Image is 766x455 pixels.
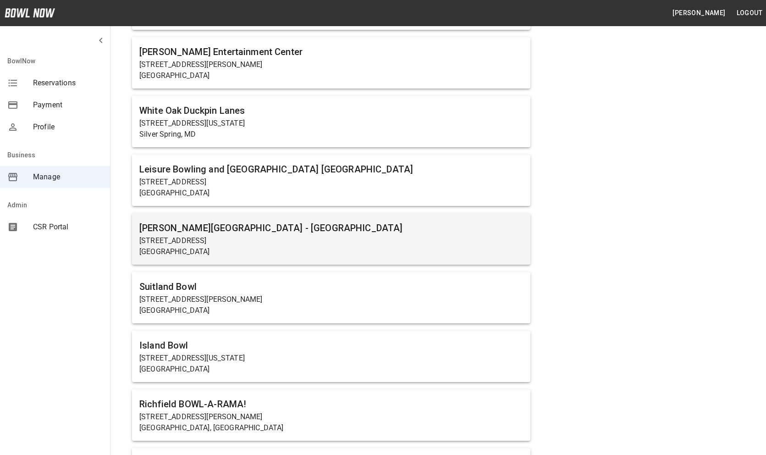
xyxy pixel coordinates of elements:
[733,5,766,22] button: Logout
[669,5,729,22] button: [PERSON_NAME]
[139,129,523,140] p: Silver Spring, MD
[33,172,103,183] span: Manage
[33,78,103,89] span: Reservations
[33,122,103,133] span: Profile
[139,397,523,411] h6: Richfield BOWL-A-RAMA!
[33,222,103,233] span: CSR Portal
[139,364,523,375] p: [GEOGRAPHIC_DATA]
[139,44,523,59] h6: [PERSON_NAME] Entertainment Center
[139,162,523,177] h6: Leisure Bowling and [GEOGRAPHIC_DATA] [GEOGRAPHIC_DATA]
[139,188,523,199] p: [GEOGRAPHIC_DATA]
[139,118,523,129] p: [STREET_ADDRESS][US_STATE]
[139,59,523,70] p: [STREET_ADDRESS][PERSON_NAME]
[139,353,523,364] p: [STREET_ADDRESS][US_STATE]
[139,235,523,246] p: [STREET_ADDRESS]
[139,338,523,353] h6: Island Bowl
[139,422,523,433] p: [GEOGRAPHIC_DATA], [GEOGRAPHIC_DATA]
[139,294,523,305] p: [STREET_ADDRESS][PERSON_NAME]
[139,246,523,257] p: [GEOGRAPHIC_DATA]
[139,221,523,235] h6: [PERSON_NAME][GEOGRAPHIC_DATA] - [GEOGRAPHIC_DATA]
[139,305,523,316] p: [GEOGRAPHIC_DATA]
[33,100,103,111] span: Payment
[139,411,523,422] p: [STREET_ADDRESS][PERSON_NAME]
[139,103,523,118] h6: White Oak Duckpin Lanes
[139,177,523,188] p: [STREET_ADDRESS]
[5,8,55,17] img: logo
[139,70,523,81] p: [GEOGRAPHIC_DATA]
[139,279,523,294] h6: Suitland Bowl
